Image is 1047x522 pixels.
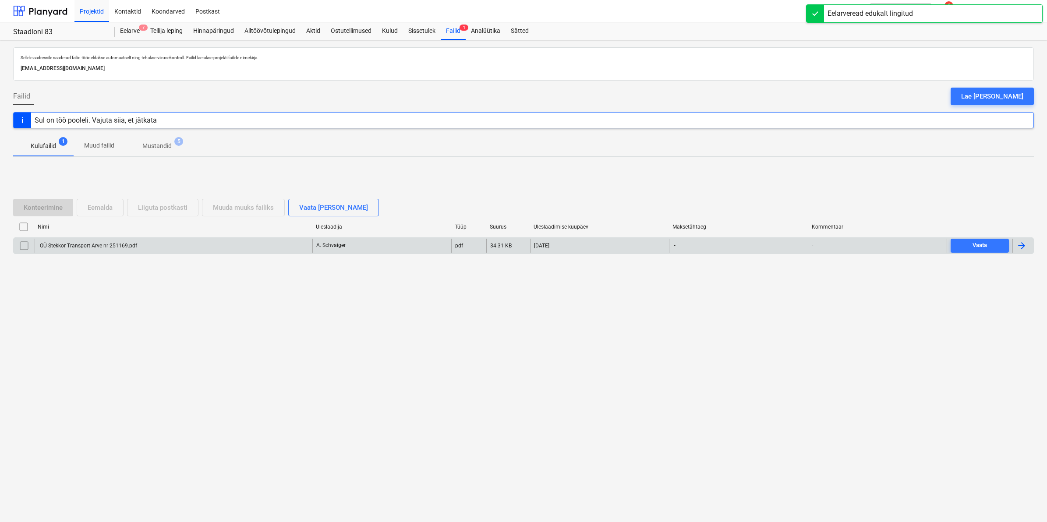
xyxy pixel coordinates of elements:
[39,243,137,249] div: OÜ Stekkor Transport Arve nr 251169.pdf
[534,243,549,249] div: [DATE]
[239,22,301,40] a: Alltöövõtulepingud
[115,22,145,40] div: Eelarve
[961,91,1023,102] div: Lae [PERSON_NAME]
[21,55,1026,60] p: Sellele aadressile saadetud failid töödeldakse automaatselt ning tehakse viirusekontroll. Failid ...
[534,224,665,230] div: Üleslaadimise kuupäev
[38,224,309,230] div: Nimi
[142,141,172,151] p: Mustandid
[466,22,506,40] a: Analüütika
[377,22,403,40] a: Kulud
[84,141,114,150] p: Muud failid
[403,22,441,40] a: Sissetulek
[490,224,527,230] div: Suurus
[325,22,377,40] a: Ostutellimused
[301,22,325,40] a: Aktid
[139,25,148,31] span: 7
[13,28,104,37] div: Staadioni 83
[951,239,1009,253] button: Vaata
[288,199,379,216] button: Vaata [PERSON_NAME]
[672,224,804,230] div: Maksetähtaeg
[31,141,56,151] p: Kulufailid
[812,224,944,230] div: Kommentaar
[316,242,346,249] p: A. Schvaiger
[828,8,913,19] div: Eelarveread edukalt lingitud
[13,91,30,102] span: Failid
[455,224,483,230] div: Tüüp
[441,22,466,40] div: Failid
[145,22,188,40] a: Tellija leping
[188,22,239,40] a: Hinnapäringud
[460,25,468,31] span: 1
[174,137,183,146] span: 5
[673,242,676,249] span: -
[973,240,987,250] div: Vaata
[812,243,813,249] div: -
[441,22,466,40] a: Failid1
[59,137,67,146] span: 1
[490,243,512,249] div: 34.31 KB
[299,202,368,213] div: Vaata [PERSON_NAME]
[506,22,534,40] a: Sätted
[115,22,145,40] a: Eelarve7
[35,116,157,124] div: Sul on töö pooleli. Vajuta siia, et jätkata
[316,224,448,230] div: Üleslaadija
[455,243,463,249] div: pdf
[951,88,1034,105] button: Lae [PERSON_NAME]
[21,64,1026,73] p: [EMAIL_ADDRESS][DOMAIN_NAME]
